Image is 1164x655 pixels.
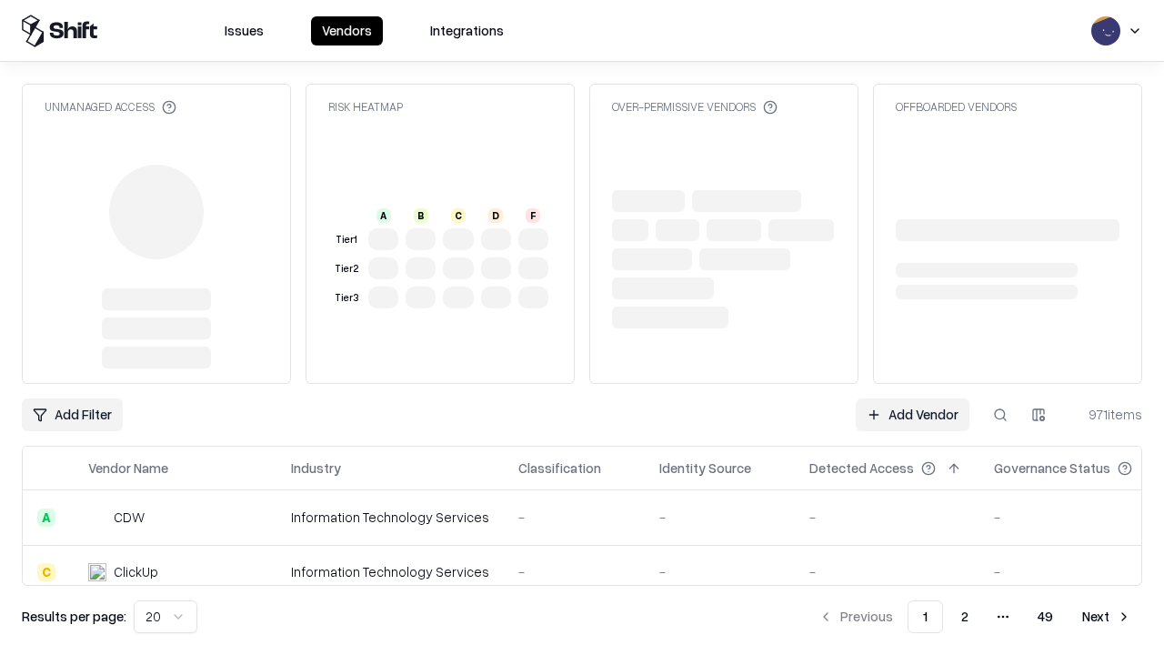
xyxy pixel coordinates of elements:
div: Tier 3 [332,290,361,306]
button: 1 [908,600,943,633]
div: ClickUp [114,562,158,581]
div: B [414,208,428,223]
a: Add Vendor [856,398,969,431]
div: Information Technology Services [291,508,489,527]
div: - [809,508,965,527]
div: Over-Permissive Vendors [612,99,778,115]
img: CDW [88,509,106,527]
div: Identity Source [659,458,751,478]
button: Add Filter [22,398,123,431]
div: - [994,508,1161,527]
div: Tier 2 [332,261,361,277]
div: - [659,508,780,527]
button: Integrations [419,16,515,45]
button: Vendors [311,16,383,45]
div: A [37,509,55,527]
div: - [518,508,630,527]
div: 971 items [1069,405,1142,424]
button: 49 [1023,600,1068,633]
div: Classification [518,458,601,478]
div: - [659,562,780,581]
div: Information Technology Services [291,562,489,581]
div: C [451,208,466,223]
nav: pagination [808,600,1142,633]
div: A [376,208,391,223]
div: Offboarded Vendors [896,99,1017,115]
div: CDW [114,508,145,527]
div: - [809,562,965,581]
div: - [994,562,1161,581]
div: Vendor Name [88,458,168,478]
img: ClickUp [88,563,106,581]
div: Industry [291,458,341,478]
div: D [488,208,503,223]
div: Detected Access [809,458,914,478]
div: F [526,208,540,223]
div: Tier 1 [332,232,361,247]
div: C [37,563,55,581]
button: Next [1071,600,1142,633]
div: Unmanaged Access [45,99,176,115]
div: Governance Status [994,458,1110,478]
button: Issues [214,16,275,45]
div: - [518,562,630,581]
div: Risk Heatmap [328,99,403,115]
p: Results per page: [22,607,126,626]
button: 2 [947,600,983,633]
